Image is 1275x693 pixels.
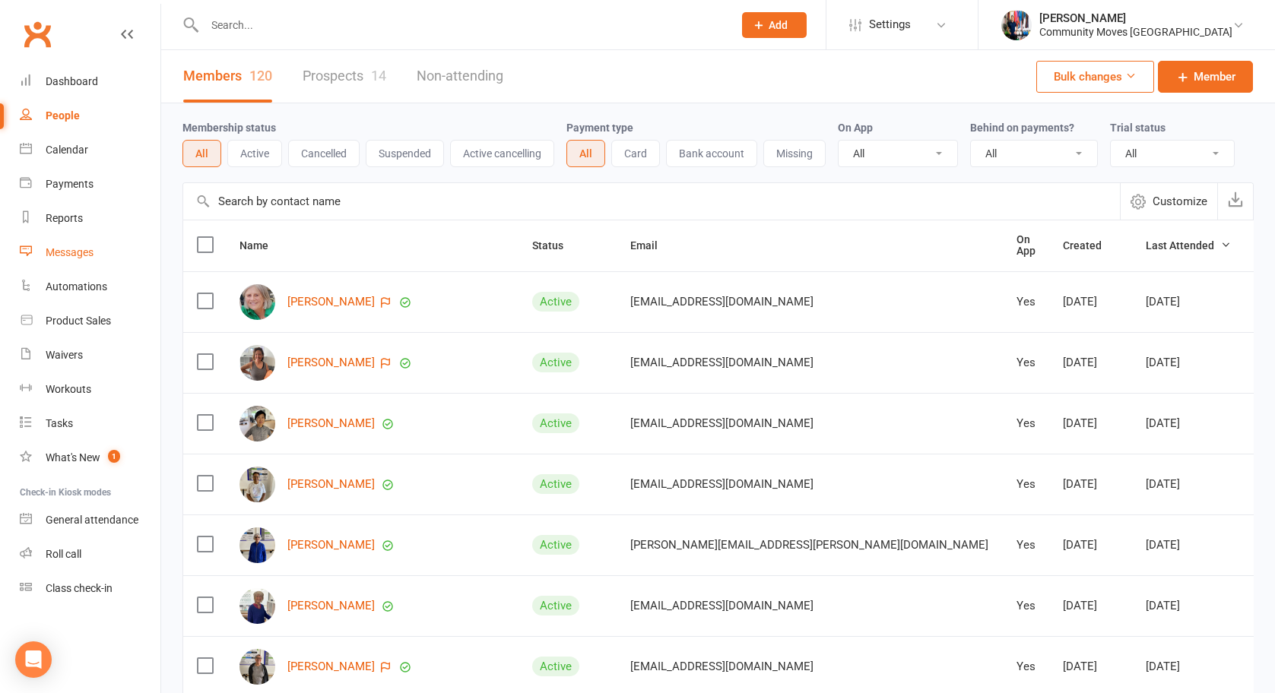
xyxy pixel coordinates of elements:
[249,68,272,84] div: 120
[239,236,285,255] button: Name
[1017,356,1036,369] div: Yes
[1063,539,1118,552] div: [DATE]
[1001,10,1032,40] img: thumb_image1633145819.png
[239,239,285,252] span: Name
[630,239,674,252] span: Email
[532,596,579,615] div: Active
[46,280,107,293] div: Automations
[288,140,360,167] button: Cancelled
[417,50,503,103] a: Non-attending
[532,657,579,676] div: Active
[532,353,579,372] div: Active
[838,122,873,134] label: On App
[1039,25,1232,39] div: Community Moves [GEOGRAPHIC_DATA]
[183,50,272,103] a: Members120
[742,12,807,38] button: Add
[869,8,911,42] span: Settings
[1146,296,1231,309] div: [DATE]
[1063,660,1118,673] div: [DATE]
[20,372,160,407] a: Workouts
[1146,539,1231,552] div: [DATE]
[108,450,120,463] span: 1
[20,407,160,441] a: Tasks
[630,348,814,377] span: [EMAIL_ADDRESS][DOMAIN_NAME]
[1063,356,1118,369] div: [DATE]
[1003,220,1049,271] th: On App
[182,122,276,134] label: Membership status
[1063,296,1118,309] div: [DATE]
[1146,236,1231,255] button: Last Attended
[769,19,788,31] span: Add
[532,474,579,494] div: Active
[532,535,579,555] div: Active
[1146,239,1231,252] span: Last Attended
[630,409,814,438] span: [EMAIL_ADDRESS][DOMAIN_NAME]
[1153,192,1207,210] span: Customize
[46,109,80,122] div: People
[611,140,660,167] button: Card
[566,122,633,134] label: Payment type
[1194,68,1235,86] span: Member
[1158,61,1253,93] a: Member
[46,75,98,87] div: Dashboard
[630,236,674,255] button: Email
[46,514,138,526] div: General attendance
[20,537,160,571] a: Roll call
[371,68,386,84] div: 14
[1146,417,1231,430] div: [DATE]
[287,356,375,369] a: [PERSON_NAME]
[20,503,160,537] a: General attendance kiosk mode
[20,571,160,606] a: Class kiosk mode
[20,167,160,201] a: Payments
[532,236,580,255] button: Status
[183,183,1120,220] input: Search by contact name
[1017,478,1036,491] div: Yes
[1017,417,1036,430] div: Yes
[532,292,579,312] div: Active
[287,296,375,309] a: [PERSON_NAME]
[1036,61,1154,93] button: Bulk changes
[666,140,757,167] button: Bank account
[287,600,375,612] a: [PERSON_NAME]
[1017,600,1036,612] div: Yes
[532,413,579,433] div: Active
[970,122,1074,134] label: Behind on payments?
[1146,660,1231,673] div: [DATE]
[46,383,91,395] div: Workouts
[1039,11,1232,25] div: [PERSON_NAME]
[1110,122,1166,134] label: Trial status
[46,178,94,190] div: Payments
[630,470,814,498] span: [EMAIL_ADDRESS][DOMAIN_NAME]
[450,140,554,167] button: Active cancelling
[1120,183,1217,220] button: Customize
[566,140,605,167] button: All
[1146,478,1231,491] div: [DATE]
[1063,478,1118,491] div: [DATE]
[287,660,375,673] a: [PERSON_NAME]
[20,441,160,475] a: What's New1
[46,144,88,156] div: Calendar
[46,417,73,429] div: Tasks
[20,270,160,304] a: Automations
[227,140,282,167] button: Active
[20,236,160,270] a: Messages
[20,65,160,99] a: Dashboard
[1017,539,1036,552] div: Yes
[1063,236,1118,255] button: Created
[46,315,111,327] div: Product Sales
[630,530,988,559] span: [PERSON_NAME][EMAIL_ADDRESS][PERSON_NAME][DOMAIN_NAME]
[1063,239,1118,252] span: Created
[630,287,814,316] span: [EMAIL_ADDRESS][DOMAIN_NAME]
[200,14,722,36] input: Search...
[46,349,83,361] div: Waivers
[630,652,814,681] span: [EMAIL_ADDRESS][DOMAIN_NAME]
[20,99,160,133] a: People
[15,641,52,678] div: Open Intercom Messenger
[18,15,56,53] a: Clubworx
[46,548,81,560] div: Roll call
[1146,356,1231,369] div: [DATE]
[763,140,826,167] button: Missing
[20,338,160,372] a: Waivers
[46,451,100,464] div: What's New
[287,539,375,552] a: [PERSON_NAME]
